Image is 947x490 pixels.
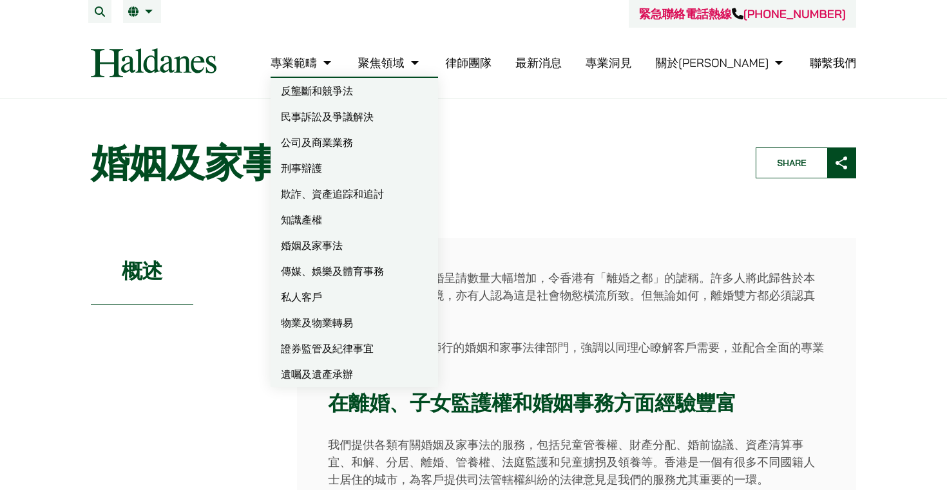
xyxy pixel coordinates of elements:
a: 刑事辯護 [271,155,438,181]
a: 遺囑及遺產承辦 [271,361,438,387]
p: 香港在過去十年的離婚呈請數量大幅增加，令香港有「離婚之都」的謔稱。許多人將此歸咎於本城市高壓力的居住環境，亦有人認為這是社會物慾橫流所致。但無論如何，離婚雙方都必須認真考慮其處境。 [328,269,825,321]
a: 緊急聯絡電話熱線[PHONE_NUMBER] [639,6,846,21]
a: 欺詐、資產追踪和追討 [271,181,438,207]
a: 知識產權 [271,207,438,232]
a: 關於何敦 [655,55,786,70]
a: 反壟斷和競爭法 [271,78,438,104]
a: 聯繫我們 [810,55,856,70]
button: Share [756,147,856,178]
h3: 在離婚、子女監護權和婚姻事務方面經驗豐富 [328,391,825,415]
a: 專業範疇 [271,55,334,70]
p: 我們提供各類有關婚姻及家事法的服務，包括兒童管養權、財產分配、婚前協議、資產清算事宜、和解、分居、離婚、管養權、法庭監護和兒童擄拐及領養等。香港是一個有很多不同國籍人士居住的城市，為客戶提供司法... [328,436,825,488]
a: 最新消息 [515,55,562,70]
h1: 婚姻及家事法 [91,140,734,186]
a: 物業及物業轉易 [271,310,438,335]
a: 證券監管及紀律事宜 [271,335,438,361]
a: 公司及商業業務 [271,129,438,155]
a: 民事訴訟及爭議解決 [271,104,438,129]
a: 專業洞見 [586,55,632,70]
img: Logo of Haldanes [91,48,216,77]
h2: 概述 [91,238,193,305]
span: Share [756,148,827,178]
a: 繁 [128,6,156,17]
a: 聚焦領域 [358,55,422,70]
a: 傳媒、娛樂及體育事務 [271,258,438,284]
p: [PERSON_NAME]律師行的婚姻和家事法律部門，強調以同理心瞭解客戶需要，並配合全面的專業法律知識為客戶服務。 [328,339,825,373]
a: 私人客戶 [271,284,438,310]
a: 律師團隊 [445,55,492,70]
a: 婚姻及家事法 [271,232,438,258]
